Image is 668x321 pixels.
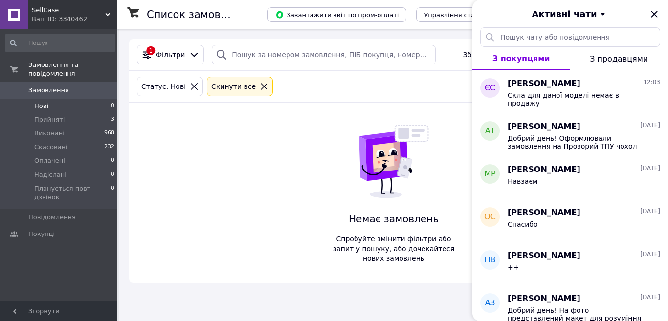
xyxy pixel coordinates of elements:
span: ОС [484,212,496,223]
span: Скасовані [34,143,67,151]
button: МР[PERSON_NAME][DATE]Навзаєм [472,156,668,199]
span: Планується повт дзвінок [34,184,111,202]
input: Пошук за номером замовлення, ПІБ покупця, номером телефону, Email, номером накладної [212,45,436,64]
span: АЗ [485,298,495,309]
span: 968 [104,129,114,138]
button: ОС[PERSON_NAME][DATE]Спасибо [472,199,668,242]
button: Управління статусами [416,7,507,22]
span: МР [484,169,495,180]
span: Завантажити звіт по пром-оплаті [275,10,399,19]
span: [PERSON_NAME] [508,164,580,175]
button: Закрити [648,8,660,20]
button: Активні чати [500,8,641,21]
span: [PERSON_NAME] [508,293,580,304]
button: ЄС[PERSON_NAME]12:03Скла для даної моделі немає в продажу [472,70,668,113]
span: Виконані [34,129,65,138]
span: Покупці [28,230,55,238]
button: ПВ[PERSON_NAME][DATE]++ [472,242,668,285]
span: [DATE] [640,164,660,172]
span: Прийняті [34,115,65,124]
span: Спробуйте змінити фільтри або запит у пошуку, або дочекайтеся нових замовлень [329,234,458,263]
button: Завантажити звіт по пром-оплаті [267,7,406,22]
span: Навзаєм [508,177,538,185]
span: 3 [111,115,114,124]
span: [PERSON_NAME] [508,121,580,132]
span: [DATE] [640,250,660,258]
span: Замовлення та повідомлення [28,61,117,78]
div: Статус: Нові [139,81,188,92]
span: [DATE] [640,121,660,129]
span: ЄС [485,83,495,94]
button: З покупцями [472,47,570,70]
span: [DATE] [640,293,660,301]
span: Немає замовлень [329,212,458,226]
span: ++ [508,263,519,271]
span: [PERSON_NAME] [508,207,580,218]
span: З продавцями [590,54,648,64]
div: Ваш ID: 3340462 [32,15,117,23]
button: З продавцями [570,47,668,70]
span: З покупцями [492,54,550,63]
span: Повідомлення [28,213,76,222]
span: Збережені фільтри: [463,50,534,60]
span: Активні чати [532,8,597,21]
span: Замовлення [28,86,69,95]
div: Cкинути все [209,81,258,92]
span: 232 [104,143,114,151]
span: АТ [485,126,495,137]
span: 0 [111,156,114,165]
input: Пошук [5,34,115,52]
span: 0 [111,184,114,202]
span: Нові [34,102,48,110]
span: 12:03 [643,78,660,86]
h1: Список замовлень [147,9,246,21]
span: [DATE] [640,207,660,215]
span: [PERSON_NAME] [508,250,580,261]
span: Фільтри [156,50,185,60]
span: Управління статусами [424,11,499,19]
span: 0 [111,171,114,179]
span: Спасибо [508,220,538,228]
input: Пошук чату або повідомлення [480,27,660,47]
button: АТ[PERSON_NAME][DATE]Добрий день! Оформлювали замовлення на Прозорий ТПУ чохол Optima Full Camera... [472,113,668,156]
span: Надіслані [34,171,67,179]
span: [PERSON_NAME] [508,78,580,89]
span: Оплачені [34,156,65,165]
span: SellСase [32,6,105,15]
span: 0 [111,102,114,110]
span: ПВ [484,255,495,266]
span: Скла для даної моделі немає в продажу [508,91,646,107]
span: Добрий день! Оформлювали замовлення на Прозорий ТПУ чохол Optima Full Camera 1.5 mm Realme C21Y /... [508,134,646,150]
